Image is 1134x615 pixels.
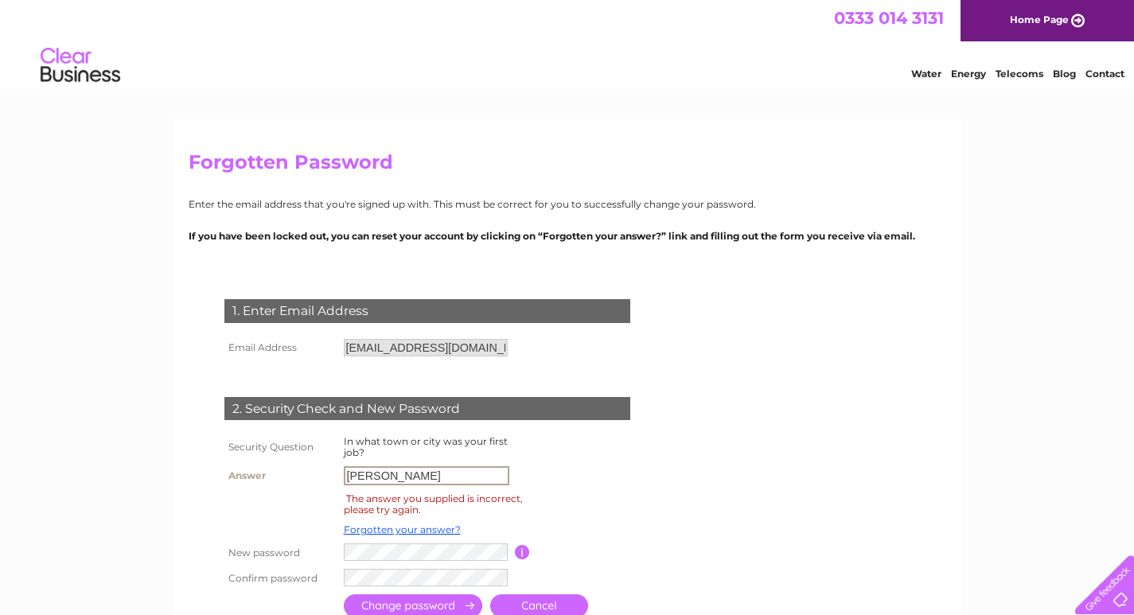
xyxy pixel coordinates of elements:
a: Blog [1053,68,1076,80]
th: Confirm password [220,565,340,590]
th: Answer [220,462,340,489]
h2: Forgotten Password [189,151,946,181]
th: New password [220,539,340,565]
label: In what town or city was your first job? [344,435,508,458]
div: 2. Security Check and New Password [224,397,630,421]
a: Water [911,68,941,80]
a: Forgotten your answer? [344,524,461,535]
div: 1. Enter Email Address [224,299,630,323]
div: Clear Business is a trading name of Verastar Limited (registered in [GEOGRAPHIC_DATA] No. 3667643... [192,9,944,77]
th: Email Address [220,335,340,360]
div: The answer you supplied is incorrect, please try again. [344,490,523,518]
a: Telecoms [996,68,1043,80]
a: Energy [951,68,986,80]
input: Information [515,545,530,559]
a: 0333 014 3131 [834,8,944,28]
img: logo.png [40,41,121,90]
a: Contact [1085,68,1124,80]
p: If you have been locked out, you can reset your account by clicking on “Forgotten your answer?” l... [189,228,946,243]
th: Security Question [220,432,340,462]
p: Enter the email address that you're signed up with. This must be correct for you to successfully ... [189,197,946,212]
